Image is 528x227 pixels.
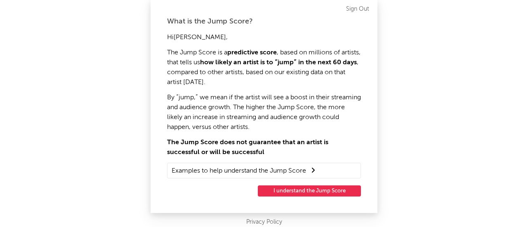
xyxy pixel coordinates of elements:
[167,16,361,26] div: What is the Jump Score?
[200,59,357,66] strong: how likely an artist is to “jump” in the next 60 days
[167,48,361,87] p: The Jump Score is a , based on millions of artists, that tells us , compared to other artists, ba...
[167,93,361,132] p: By “jump,” we mean if the artist will see a boost in their streaming and audience growth. The hig...
[246,217,282,227] a: Privacy Policy
[167,139,328,156] strong: The Jump Score does not guarantee that an artist is successful or will be successful
[258,185,361,197] button: I understand the Jump Score
[346,4,369,14] a: Sign Out
[172,165,356,176] summary: Examples to help understand the Jump Score
[167,33,361,42] p: Hi [PERSON_NAME] ,
[227,49,277,56] strong: predictive score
